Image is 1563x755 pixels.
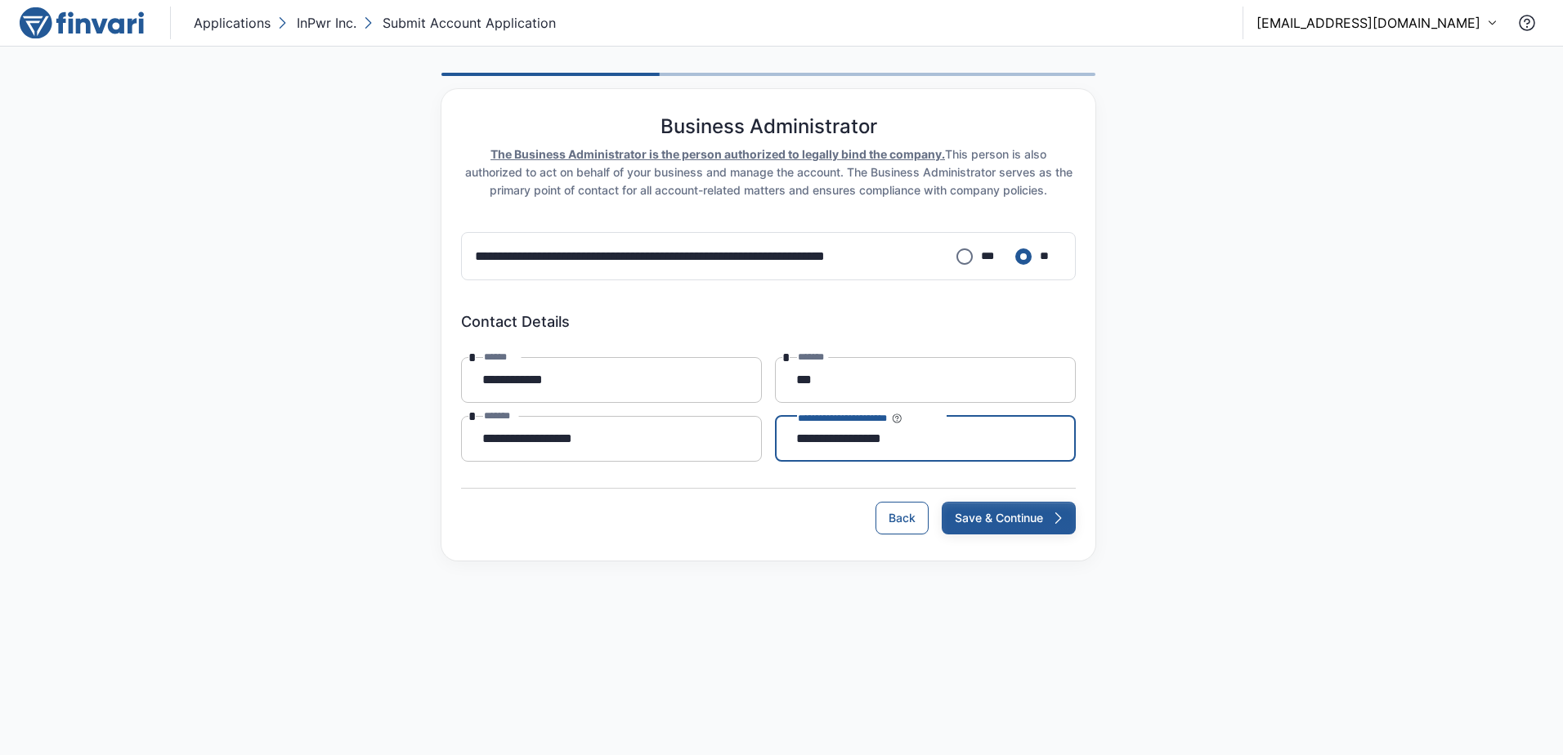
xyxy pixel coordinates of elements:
button: Back [876,502,929,534]
button: Contact Support [1511,7,1543,39]
button: InPwr Inc. [274,10,360,36]
p: [EMAIL_ADDRESS][DOMAIN_NAME] [1256,13,1480,33]
button: Submit Account Application [360,10,559,36]
h6: Contact Details [461,313,1076,331]
u: The Business Administrator is the person authorized to legally bind the company. [490,147,945,161]
p: InPwr Inc. [297,13,356,33]
p: Submit Account Application [383,13,556,33]
div: This person is also authorized to act on behalf of your business and manage the account. The Busi... [461,145,1076,199]
p: Applications [194,13,271,33]
h5: Business Administrator [661,115,877,139]
img: logo [20,7,144,39]
button: [EMAIL_ADDRESS][DOMAIN_NAME] [1256,13,1498,33]
button: Applications [190,10,274,36]
button: Save & Continue [942,502,1076,534]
